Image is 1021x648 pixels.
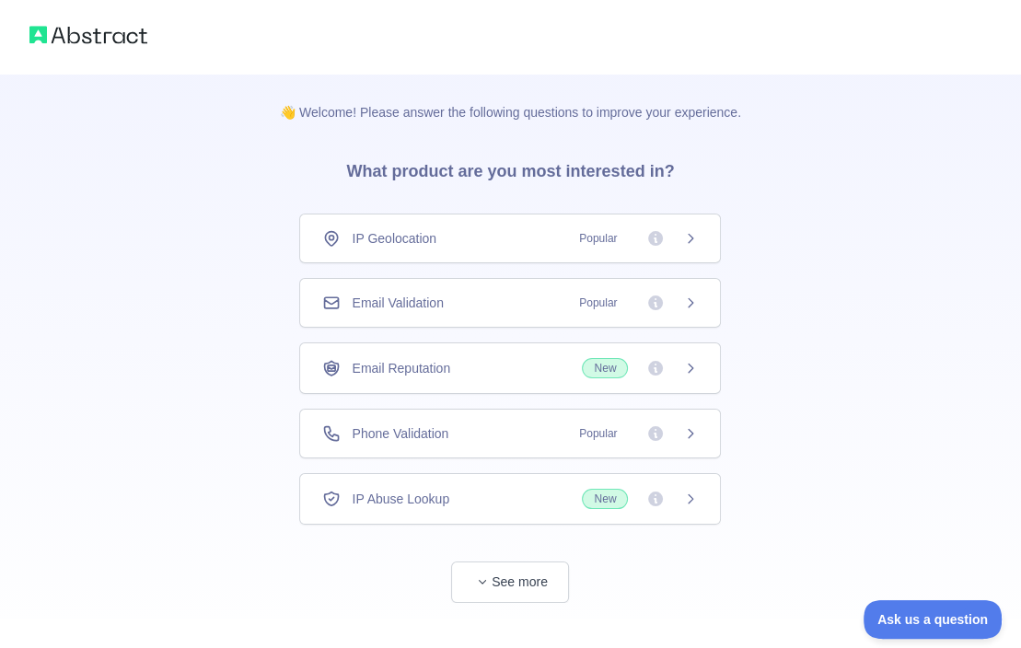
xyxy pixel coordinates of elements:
[250,74,771,121] p: 👋 Welcome! Please answer the following questions to improve your experience.
[29,22,147,48] img: Abstract logo
[352,424,448,443] span: Phone Validation
[352,229,436,248] span: IP Geolocation
[568,424,628,443] span: Popular
[352,294,443,312] span: Email Validation
[582,489,628,509] span: New
[352,490,449,508] span: IP Abuse Lookup
[568,229,628,248] span: Popular
[317,121,703,214] h3: What product are you most interested in?
[864,600,1003,639] iframe: Toggle Customer Support
[352,359,450,377] span: Email Reputation
[568,294,628,312] span: Popular
[451,561,569,603] button: See more
[582,358,628,378] span: New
